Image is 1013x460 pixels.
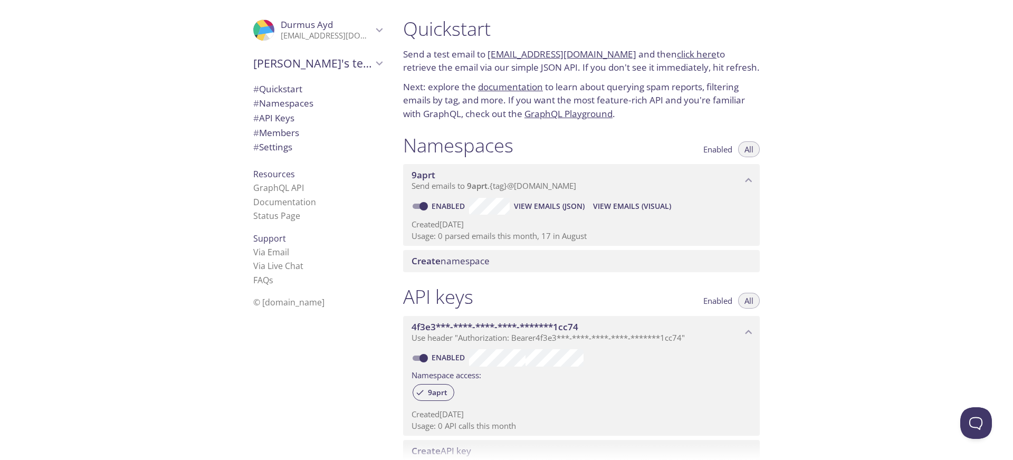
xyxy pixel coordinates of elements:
[412,409,751,420] p: Created [DATE]
[253,296,324,308] span: © [DOMAIN_NAME]
[412,255,490,267] span: namespace
[245,126,390,140] div: Members
[488,48,636,60] a: [EMAIL_ADDRESS][DOMAIN_NAME]
[245,82,390,97] div: Quickstart
[430,201,469,211] a: Enabled
[677,48,716,60] a: click here
[403,250,760,272] div: Create namespace
[253,168,295,180] span: Resources
[269,274,273,286] span: s
[253,83,259,95] span: #
[253,182,304,194] a: GraphQL API
[245,50,390,77] div: Durmus's team
[478,81,543,93] a: documentation
[422,388,454,397] span: 9aprt
[412,219,751,230] p: Created [DATE]
[412,420,751,432] p: Usage: 0 API calls this month
[253,83,302,95] span: Quickstart
[253,196,316,208] a: Documentation
[253,260,303,272] a: Via Live Chat
[253,97,259,109] span: #
[253,56,372,71] span: [PERSON_NAME]'s team
[510,198,589,215] button: View Emails (JSON)
[403,17,760,41] h1: Quickstart
[412,367,481,382] label: Namespace access:
[253,141,292,153] span: Settings
[253,112,259,124] span: #
[403,47,760,74] p: Send a test email to and then to retrieve the email via our simple JSON API. If you don't see it ...
[738,141,760,157] button: All
[253,127,299,139] span: Members
[697,293,739,309] button: Enabled
[960,407,992,439] iframe: Help Scout Beacon - Open
[403,164,760,197] div: 9aprt namespace
[253,274,273,286] a: FAQ
[245,140,390,155] div: Team Settings
[467,180,488,191] span: 9aprt
[403,285,473,309] h1: API keys
[524,108,613,120] a: GraphQL Playground
[412,255,441,267] span: Create
[253,141,259,153] span: #
[253,246,289,258] a: Via Email
[245,96,390,111] div: Namespaces
[413,384,454,401] div: 9aprt
[245,13,390,47] div: Durmus Ayd
[430,352,469,362] a: Enabled
[514,200,585,213] span: View Emails (JSON)
[697,141,739,157] button: Enabled
[253,112,294,124] span: API Keys
[403,133,513,157] h1: Namespaces
[593,200,671,213] span: View Emails (Visual)
[589,198,675,215] button: View Emails (Visual)
[403,80,760,121] p: Next: explore the to learn about querying spam reports, filtering emails by tag, and more. If you...
[412,169,435,181] span: 9aprt
[412,180,576,191] span: Send emails to . {tag} @[DOMAIN_NAME]
[281,18,333,31] span: Durmus Ayd
[253,210,300,222] a: Status Page
[245,111,390,126] div: API Keys
[281,31,372,41] p: [EMAIL_ADDRESS][DOMAIN_NAME]
[253,127,259,139] span: #
[738,293,760,309] button: All
[412,231,751,242] p: Usage: 0 parsed emails this month, 17 in August
[253,97,313,109] span: Namespaces
[253,233,286,244] span: Support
